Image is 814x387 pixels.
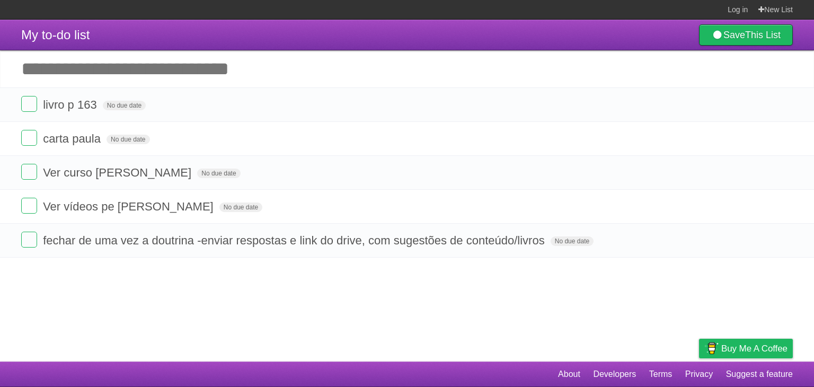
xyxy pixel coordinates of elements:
a: Privacy [685,364,713,384]
img: Buy me a coffee [704,339,719,357]
a: Buy me a coffee [699,339,793,358]
span: fechar de uma vez a doutrina -enviar respostas e link do drive, com sugestões de conteúdo/livros [43,234,547,247]
a: About [558,364,580,384]
label: Done [21,96,37,112]
b: This List [745,30,781,40]
span: No due date [103,101,146,110]
span: No due date [219,203,262,212]
label: Done [21,232,37,248]
label: Done [21,164,37,180]
span: carta paula [43,132,103,145]
a: Suggest a feature [726,364,793,384]
a: Developers [593,364,636,384]
span: Ver curso [PERSON_NAME] [43,166,194,179]
span: livro p 163 [43,98,100,111]
a: SaveThis List [699,24,793,46]
span: Buy me a coffee [721,339,788,358]
a: Terms [649,364,673,384]
label: Done [21,130,37,146]
span: Ver vídeos pe [PERSON_NAME] [43,200,216,213]
span: No due date [551,236,594,246]
span: No due date [197,169,240,178]
label: Done [21,198,37,214]
span: My to-do list [21,28,90,42]
span: No due date [107,135,149,144]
